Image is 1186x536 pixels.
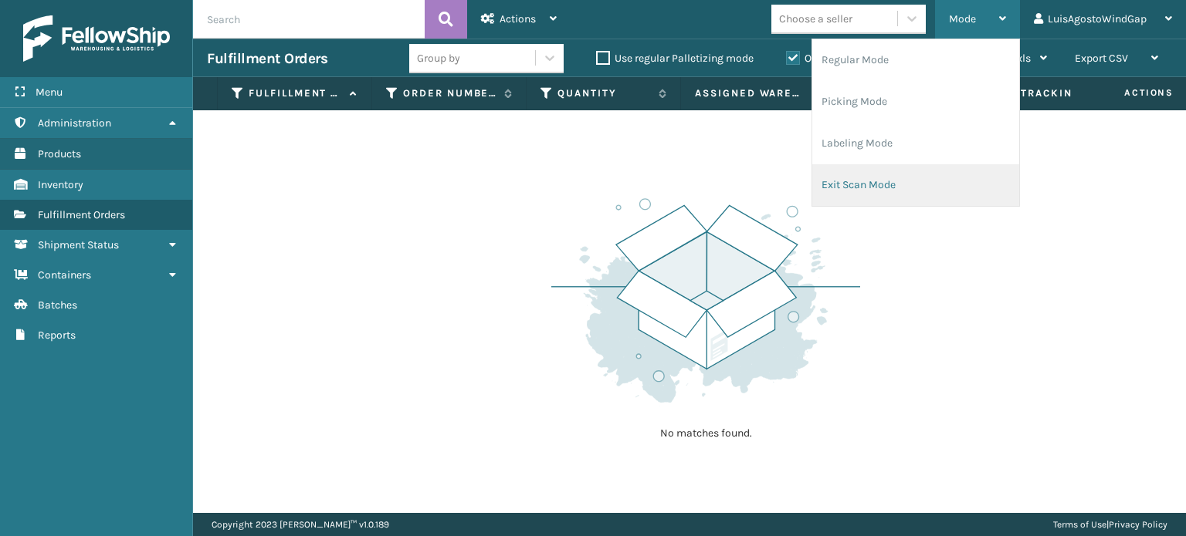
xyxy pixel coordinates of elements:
[417,50,460,66] div: Group by
[38,208,125,221] span: Fulfillment Orders
[949,12,976,25] span: Mode
[23,15,170,62] img: logo
[812,123,1019,164] li: Labeling Mode
[786,52,936,65] label: Orders to be shipped [DATE]
[38,268,91,281] span: Containers
[207,49,327,68] h3: Fulfillment Orders
[38,298,77,312] span: Batches
[812,39,1019,81] li: Regular Mode
[38,238,119,251] span: Shipment Status
[38,178,83,191] span: Inventory
[1075,52,1128,65] span: Export CSV
[596,52,754,65] label: Use regular Palletizing mode
[1053,513,1167,536] div: |
[1109,519,1167,530] a: Privacy Policy
[38,147,81,160] span: Products
[212,513,389,536] p: Copyright 2023 [PERSON_NAME]™ v 1.0.189
[695,86,805,100] label: Assigned Warehouse
[249,86,342,100] label: Fulfillment Order Id
[38,329,76,342] span: Reports
[1021,86,1114,100] label: Tracking Number
[403,86,496,100] label: Order Number
[36,86,63,99] span: Menu
[500,12,536,25] span: Actions
[779,11,852,27] div: Choose a seller
[812,81,1019,123] li: Picking Mode
[38,116,111,130] span: Administration
[557,86,651,100] label: Quantity
[1076,80,1183,106] span: Actions
[1053,519,1106,530] a: Terms of Use
[812,164,1019,206] li: Exit Scan Mode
